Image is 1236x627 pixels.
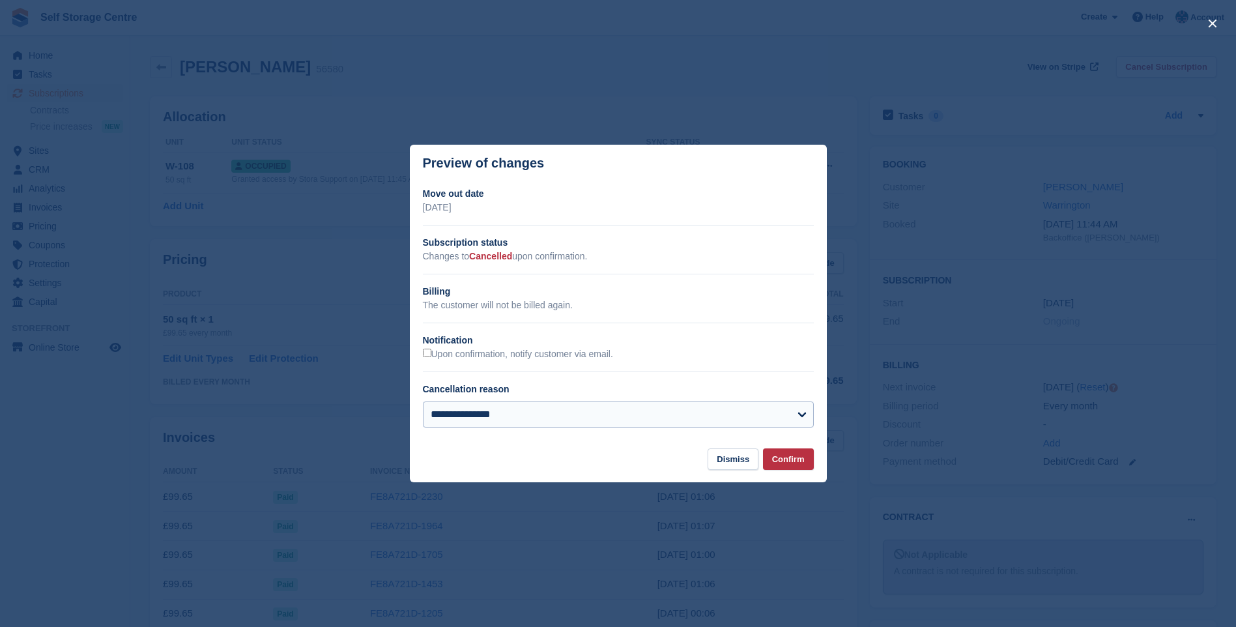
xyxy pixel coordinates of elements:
[423,349,613,360] label: Upon confirmation, notify customer via email.
[423,250,814,263] p: Changes to upon confirmation.
[423,384,510,394] label: Cancellation reason
[423,156,545,171] p: Preview of changes
[423,334,814,347] h2: Notification
[469,251,512,261] span: Cancelled
[423,299,814,312] p: The customer will not be billed again.
[423,285,814,299] h2: Billing
[763,448,814,470] button: Confirm
[423,201,814,214] p: [DATE]
[423,349,431,357] input: Upon confirmation, notify customer via email.
[1202,13,1223,34] button: close
[423,187,814,201] h2: Move out date
[423,236,814,250] h2: Subscription status
[708,448,758,470] button: Dismiss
